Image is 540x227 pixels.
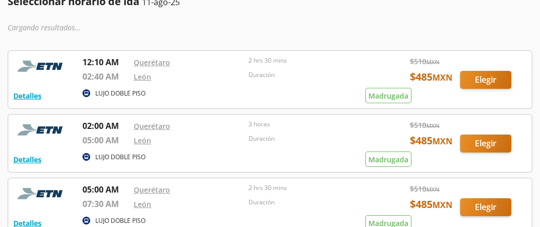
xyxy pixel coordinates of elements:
[134,121,170,131] a: Querétaro
[95,216,146,225] p: LUJO DOBLE PISO
[13,90,41,101] button: Detalles
[134,72,151,82] a: León
[134,136,151,145] a: León
[134,185,170,195] a: Querétaro
[134,58,170,67] a: Querétaro
[8,23,81,32] em: Cargando resultados ...
[13,154,41,165] button: Detalles
[95,153,146,162] p: LUJO DOBLE PISO
[95,89,146,98] p: LUJO DOBLE PISO
[134,199,151,209] a: León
